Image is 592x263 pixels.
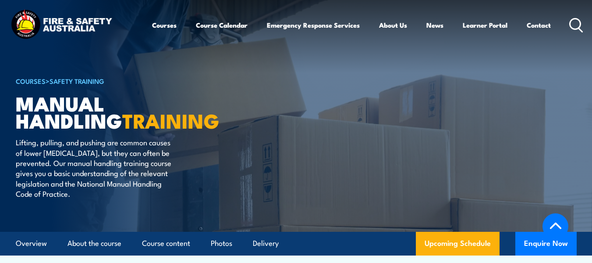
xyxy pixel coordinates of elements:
a: Contact [527,14,551,36]
a: Emergency Response Services [267,14,360,36]
a: Safety Training [50,76,104,86]
a: News [426,14,443,36]
a: About the course [67,232,121,255]
a: About Us [379,14,407,36]
p: Lifting, pulling, and pushing are common causes of lower [MEDICAL_DATA], but they can often be pr... [16,137,176,198]
strong: TRAINING [122,105,220,135]
h1: Manual Handling [16,94,232,129]
a: Courses [152,14,177,36]
a: Course content [142,232,190,255]
a: Course Calendar [196,14,248,36]
h6: > [16,76,232,86]
a: Learner Portal [463,14,507,36]
a: Upcoming Schedule [416,232,500,256]
a: Delivery [253,232,279,255]
a: Photos [211,232,232,255]
a: COURSES [16,76,46,86]
a: Overview [16,232,47,255]
button: Enquire Now [515,232,577,256]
